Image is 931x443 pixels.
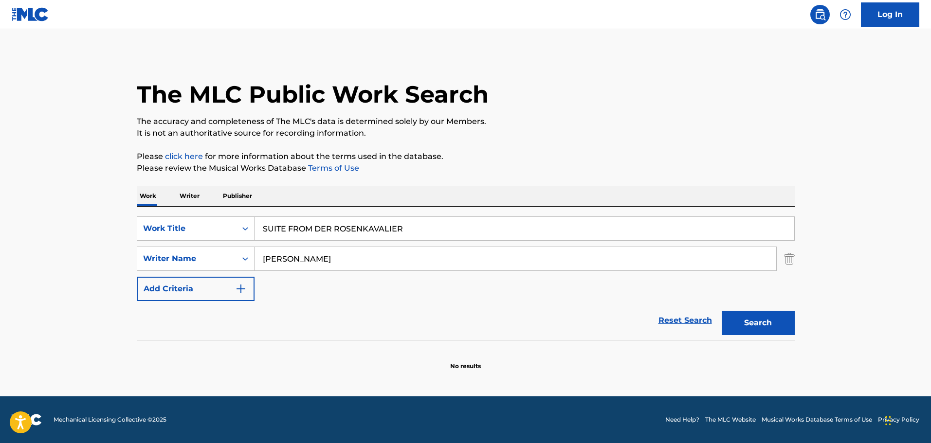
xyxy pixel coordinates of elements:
a: Reset Search [654,310,717,331]
div: Writer Name [143,253,231,265]
img: search [814,9,826,20]
button: Search [722,311,795,335]
a: Need Help? [665,415,699,424]
img: Delete Criterion [784,247,795,271]
iframe: Chat Widget [882,396,931,443]
a: click here [165,152,203,161]
p: Please for more information about the terms used in the database. [137,151,795,162]
div: Drag [885,406,891,435]
form: Search Form [137,216,795,340]
button: Add Criteria [137,277,255,301]
img: MLC Logo [12,7,49,21]
a: The MLC Website [705,415,756,424]
div: Help [836,5,855,24]
p: It is not an authoritative source for recording information. [137,127,795,139]
p: No results [450,350,481,371]
h1: The MLC Public Work Search [137,80,489,109]
span: Mechanical Licensing Collective © 2025 [54,415,166,424]
p: Writer [177,186,202,206]
p: Work [137,186,159,206]
img: logo [12,414,42,425]
a: Terms of Use [306,163,359,173]
a: Public Search [810,5,830,24]
a: Privacy Policy [878,415,919,424]
p: Publisher [220,186,255,206]
p: Please review the Musical Works Database [137,162,795,174]
a: Log In [861,2,919,27]
p: The accuracy and completeness of The MLC's data is determined solely by our Members. [137,116,795,127]
img: help [840,9,851,20]
img: 9d2ae6d4665cec9f34b9.svg [235,283,247,295]
a: Musical Works Database Terms of Use [762,415,872,424]
div: Work Title [143,223,231,234]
